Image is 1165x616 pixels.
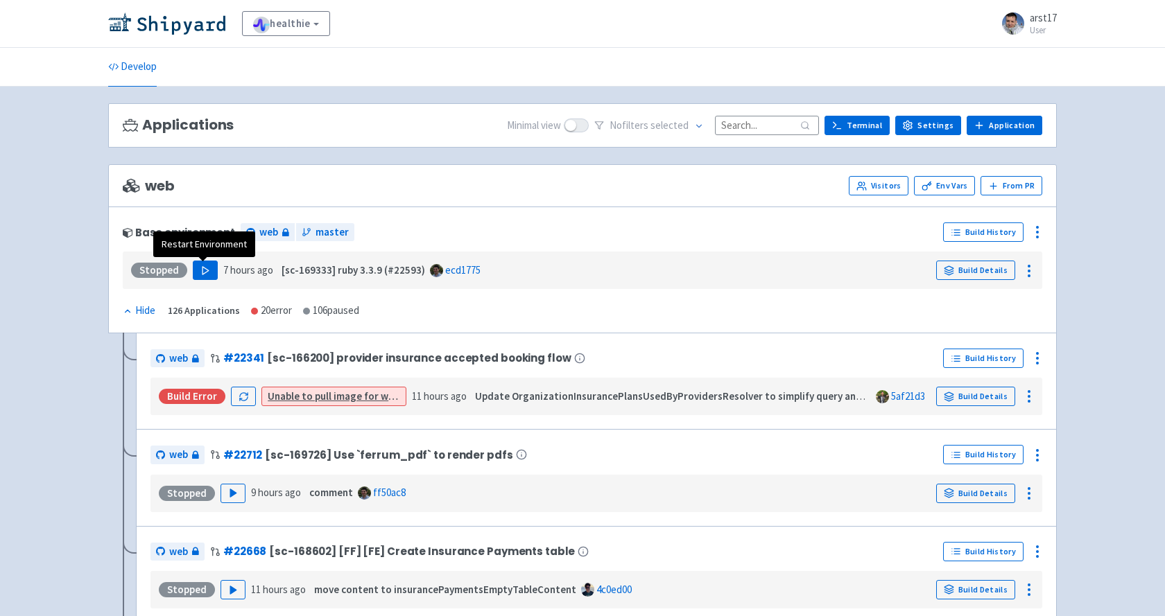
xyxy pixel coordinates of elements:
[936,261,1015,280] a: Build Details
[936,484,1015,503] a: Build Details
[159,582,215,597] div: Stopped
[241,223,295,242] a: web
[314,583,576,596] strong: move content to insurancePaymentsEmptyTableContent
[221,580,245,599] button: Play
[309,486,353,499] strong: comment
[914,176,975,195] a: Env Vars
[265,449,512,461] span: [sc-169726] Use `ferrum_pdf` to render pdfs
[123,117,234,133] h3: Applications
[943,445,1024,464] a: Build History
[1030,11,1057,24] span: arst17
[169,544,188,560] span: web
[223,351,264,365] a: #22341
[269,545,575,557] span: [sc-168602] [FF] [FE] Create Insurance Payments table
[131,263,187,278] div: Stopped
[108,12,225,35] img: Shipyard logo
[303,303,359,319] div: 106 paused
[193,261,218,280] button: Play
[1030,26,1057,35] small: User
[150,543,205,561] a: web
[150,349,205,368] a: web
[251,303,292,319] div: 20 error
[169,351,188,367] span: web
[150,446,205,464] a: web
[715,116,819,134] input: Search...
[169,447,188,463] span: web
[943,222,1024,242] a: Build History
[994,12,1057,35] a: arst17 User
[967,116,1042,135] a: Application
[268,389,414,403] a: Unable to pull image for worker
[123,178,174,194] span: web
[475,389,917,403] strong: Update OrganizationInsurancePlansUsedByProvidersResolver to simplify query and description
[981,176,1042,195] button: From PR
[936,580,1015,599] a: Build Details
[223,263,273,276] time: 7 hours ago
[943,542,1024,561] a: Build History
[242,11,330,36] a: healthie
[159,486,215,501] div: Stopped
[259,225,278,240] span: web
[610,118,689,134] span: No filter s
[123,227,235,238] div: Base environment
[267,352,571,364] span: [sc-166200] provider insurance accepted booking flow
[316,225,349,240] span: master
[168,303,240,319] div: 126 Applications
[936,387,1015,406] a: Build Details
[891,389,925,403] a: 5af21d3
[849,176,908,195] a: Visitors
[108,48,157,87] a: Develop
[123,303,157,319] button: Hide
[943,349,1024,368] a: Build History
[895,116,961,135] a: Settings
[123,303,155,319] div: Hide
[650,118,689,132] span: selected
[445,263,481,276] a: ecd1775
[221,484,245,503] button: Play
[412,389,467,403] time: 11 hours ago
[507,118,561,134] span: Minimal view
[373,486,406,499] a: ff50ac8
[825,116,890,135] a: Terminal
[251,486,301,499] time: 9 hours ago
[223,448,262,462] a: #22712
[159,389,225,404] div: Build Error
[282,263,425,276] strong: [sc-169333] ruby 3.3.9 (#22593)
[251,583,306,596] time: 11 hours ago
[296,223,354,242] a: master
[596,583,632,596] a: 4c0ed00
[223,544,266,558] a: #22668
